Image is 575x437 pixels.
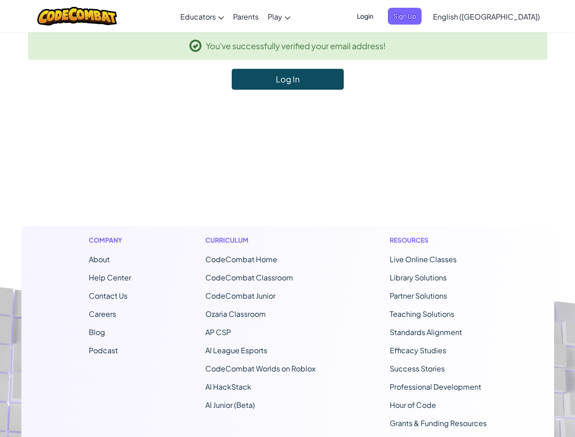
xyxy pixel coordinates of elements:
a: AI League Esports [205,346,267,355]
a: AI HackStack [205,382,251,391]
a: CodeCombat Junior [205,291,275,300]
button: Login [351,8,379,25]
button: Sign Up [388,8,422,25]
span: Play [268,12,282,21]
a: Ozaria Classroom [205,309,266,319]
a: Blog [89,327,105,337]
h1: Curriculum [205,235,315,245]
a: Success Stories [390,364,445,373]
a: Hour of Code [390,400,436,410]
a: Educators [176,4,229,29]
a: CodeCombat Worlds on Roblox [205,364,315,373]
a: AP CSP [205,327,231,337]
a: Help Center [89,273,131,282]
a: Efficacy Studies [390,346,446,355]
a: Library Solutions [390,273,447,282]
a: Teaching Solutions [390,309,454,319]
a: Play [263,4,295,29]
a: Partner Solutions [390,291,447,300]
span: CodeCombat Home [205,254,277,264]
a: Parents [229,4,263,29]
span: Contact Us [89,291,127,300]
a: English ([GEOGRAPHIC_DATA]) [428,4,544,29]
img: CodeCombat logo [37,7,117,25]
a: Podcast [89,346,118,355]
a: Log In [232,69,344,90]
a: Grants & Funding Resources [390,418,487,428]
a: CodeCombat Classroom [205,273,293,282]
a: Careers [89,309,116,319]
span: You've successfully verified your email address! [206,39,386,52]
a: Live Online Classes [390,254,457,264]
span: Educators [180,12,216,21]
a: Professional Development [390,382,481,391]
a: About [89,254,110,264]
a: AI Junior (Beta) [205,400,255,410]
h1: Resources [390,235,487,245]
h1: Company [89,235,131,245]
span: English ([GEOGRAPHIC_DATA]) [433,12,540,21]
a: Standards Alignment [390,327,462,337]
